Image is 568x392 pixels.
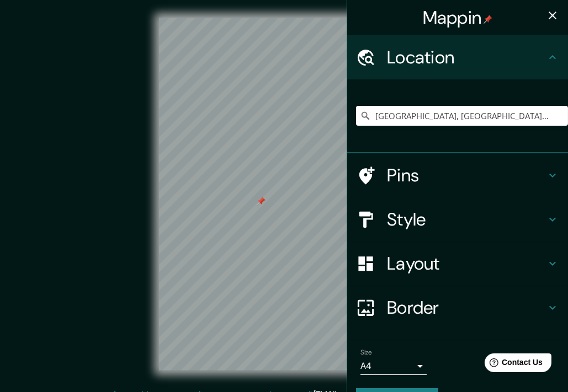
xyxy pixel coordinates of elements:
h4: Style [387,208,546,230]
h4: Mappin [423,7,493,29]
h4: Pins [387,164,546,186]
img: pin-icon.png [484,15,492,24]
h4: Border [387,297,546,319]
div: Pins [347,153,568,197]
input: Pick your city or area [356,106,568,126]
canvas: Map [159,18,409,370]
div: Location [347,35,568,79]
div: Style [347,197,568,241]
h4: Layout [387,253,546,275]
label: Size [360,348,372,357]
h4: Location [387,46,546,68]
div: Border [347,286,568,330]
div: Layout [347,241,568,286]
iframe: Help widget launcher [470,349,556,380]
div: A4 [360,357,427,375]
